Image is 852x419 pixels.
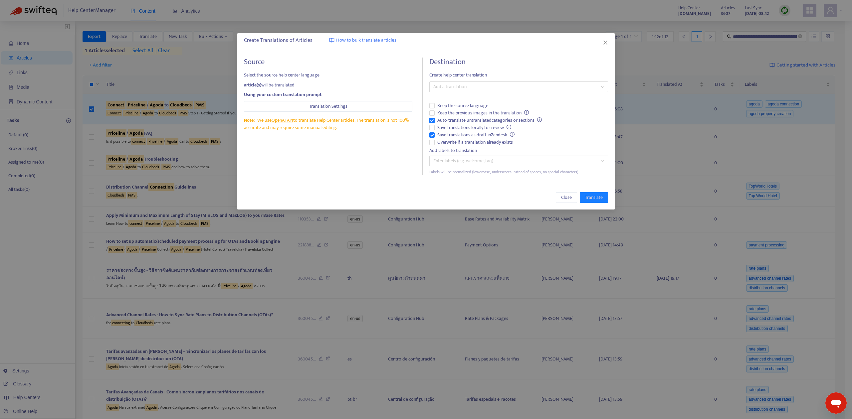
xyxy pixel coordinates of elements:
span: Auto-translate untranslated categories or sections [435,117,544,124]
h4: Source [244,58,412,67]
span: Keep the previous images in the translation [435,109,532,117]
a: OpenAI API [272,116,293,124]
span: Select the source help center language [244,71,412,79]
span: Note: [244,116,255,124]
button: Close [602,39,609,46]
div: Add labels to translation [429,147,608,154]
div: We use to translate Help Center articles. The translation is not 100% accurate and may require so... [244,117,412,131]
span: Save translations locally for review [435,124,514,131]
span: info-circle [537,117,542,122]
span: How to bulk translate articles [336,37,396,44]
span: Save translations as draft in Zendesk [435,131,517,139]
button: Translate [580,192,608,203]
span: Create help center translation [429,71,608,79]
span: close [603,40,608,45]
span: Overwrite if a translation already exists [435,139,516,146]
div: will be translated [244,81,412,89]
div: Create Translations of Articles [244,37,608,45]
span: Translation Settings [309,103,347,110]
div: Using your custom translation prompt [244,91,412,98]
button: Close [556,192,577,203]
img: image-link [329,38,334,43]
iframe: Botón para iniciar la ventana de mensajería [825,392,847,414]
span: info-circle [524,110,529,115]
a: How to bulk translate articles [329,37,396,44]
span: info-circle [510,132,515,137]
div: Labels will be normalized (lowercase, underscores instead of spaces, no special characters). [429,169,608,175]
span: info-circle [507,125,511,129]
span: Keep the source language [435,102,491,109]
span: Close [561,194,572,201]
h4: Destination [429,58,608,67]
strong: article(s) [244,81,261,89]
button: Translation Settings [244,101,412,112]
